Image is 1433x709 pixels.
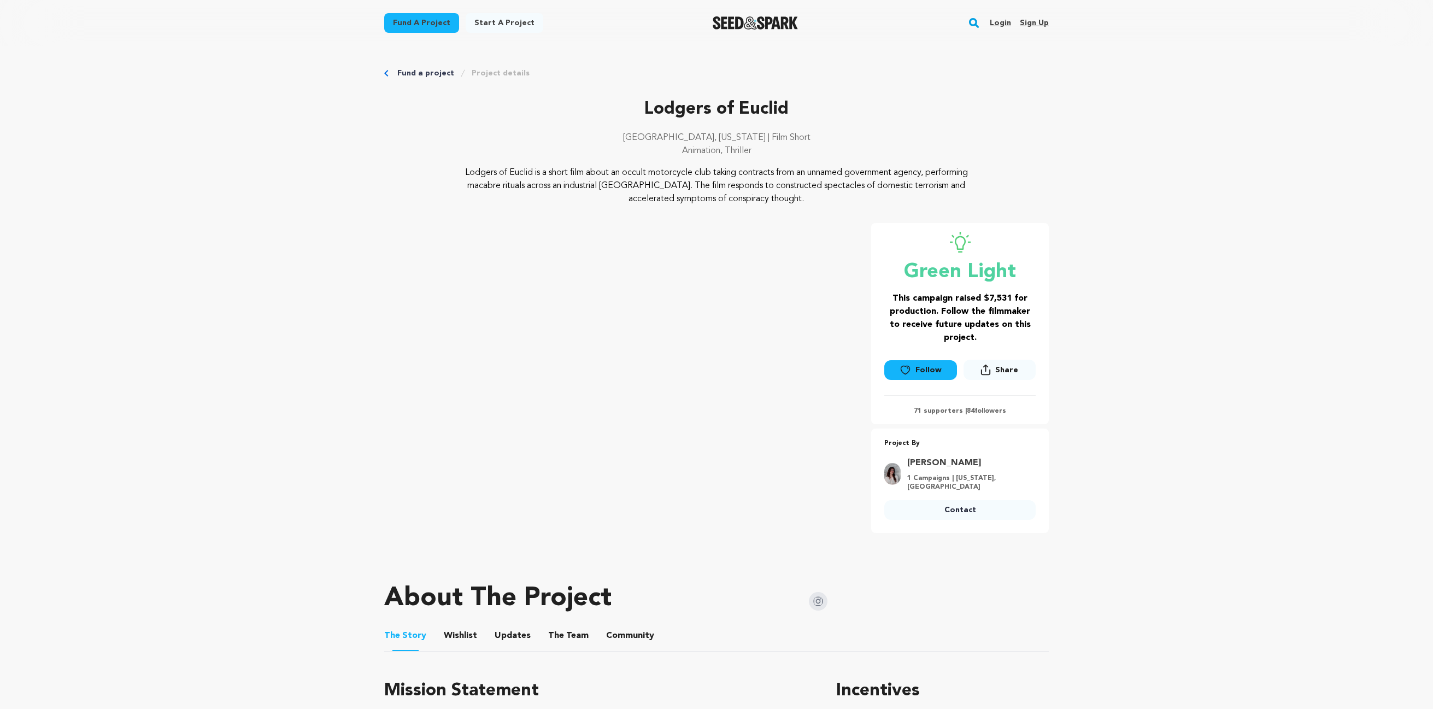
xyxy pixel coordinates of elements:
img: 29092f4f8badb781.png [884,463,901,485]
a: Seed&Spark Homepage [713,16,798,30]
div: Breadcrumb [384,68,1049,79]
p: Project By [884,437,1036,450]
a: Fund a project [397,68,454,79]
p: Animation, Thriller [384,144,1049,157]
p: 1 Campaigns | [US_STATE], [GEOGRAPHIC_DATA] [907,474,1029,491]
p: [GEOGRAPHIC_DATA], [US_STATE] | Film Short [384,131,1049,144]
a: Project details [472,68,530,79]
span: The [548,629,564,642]
img: Seed&Spark Instagram Icon [809,592,827,611]
h1: About The Project [384,585,612,612]
a: Login [990,14,1011,32]
a: Fund a project [384,13,459,33]
a: Start a project [466,13,543,33]
span: Share [964,360,1036,384]
p: Lodgers of Euclid is a short film about an occult motorcycle club taking contracts from an unname... [451,166,983,206]
span: 84 [967,408,974,414]
a: Sign up [1020,14,1049,32]
h1: Incentives [836,678,1049,704]
h3: Mission Statement [384,678,810,704]
img: Seed&Spark Logo Dark Mode [713,16,798,30]
p: Lodgers of Euclid [384,96,1049,122]
span: Community [606,629,654,642]
a: Contact [884,500,1036,520]
p: 71 supporters | followers [884,407,1036,415]
span: The [384,629,400,642]
button: Share [964,360,1036,380]
p: Green Light [884,261,1036,283]
a: Goto Elise Schierbeek profile [907,456,1029,470]
span: Team [548,629,589,642]
span: Story [384,629,426,642]
a: Follow [884,360,956,380]
span: Wishlist [444,629,477,642]
span: Updates [495,629,531,642]
span: Share [995,365,1018,376]
h3: This campaign raised $7,531 for production. Follow the filmmaker to receive future updates on thi... [884,292,1036,344]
